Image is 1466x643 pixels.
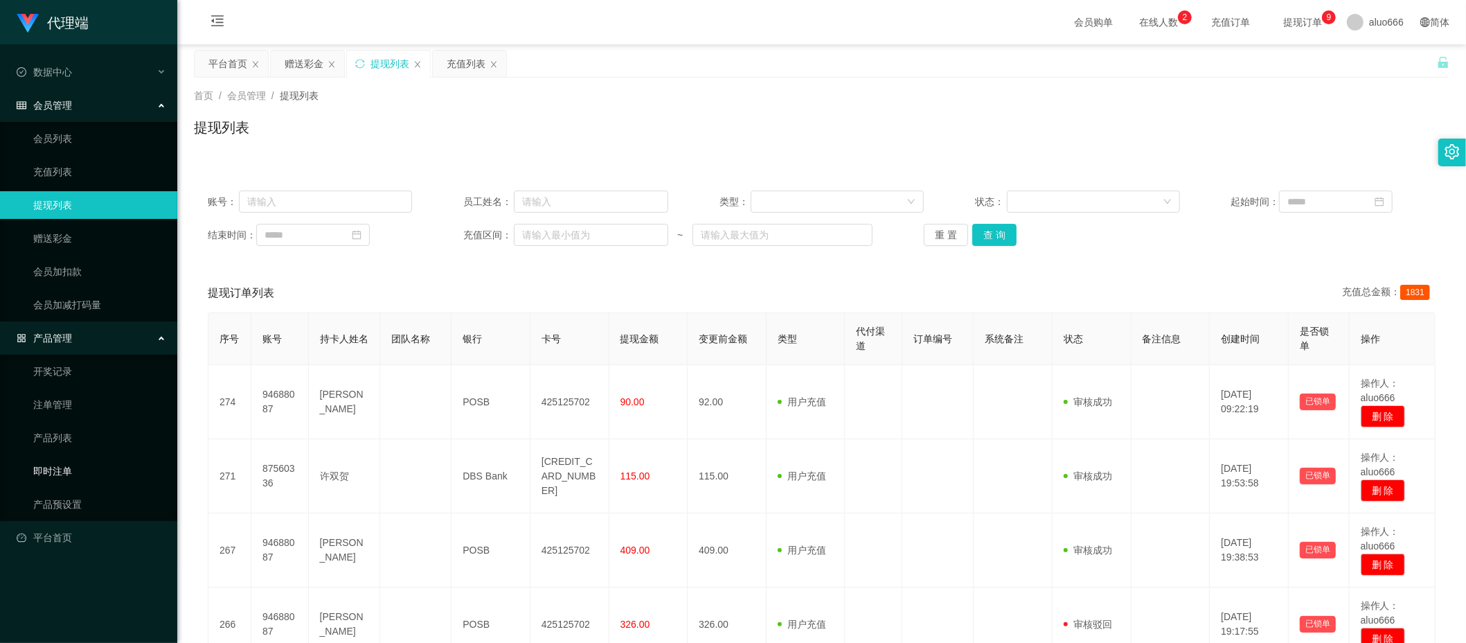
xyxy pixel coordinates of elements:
[1143,333,1181,344] span: 备注信息
[194,90,213,101] span: 首页
[1342,285,1436,301] div: 充值总金额：
[1210,365,1289,439] td: [DATE] 09:22:19
[1132,17,1185,27] span: 在线人数
[1361,378,1400,403] span: 操作人：aluo666
[620,619,650,630] span: 326.00
[33,258,166,285] a: 会员加扣款
[251,439,309,513] td: 87560336
[1375,197,1384,206] i: 图标: calendar
[1361,405,1405,428] button: 删 除
[1361,600,1400,626] span: 操作人：aluo666
[33,224,166,252] a: 赠送彩金
[924,224,968,246] button: 重 置
[251,513,309,588] td: 94688087
[1300,542,1336,558] button: 已锁单
[620,333,659,344] span: 提现金额
[208,513,251,588] td: 267
[542,333,561,344] span: 卡号
[33,424,166,452] a: 产品列表
[1210,439,1289,513] td: [DATE] 19:53:58
[1361,479,1405,502] button: 删 除
[668,228,692,243] span: ~
[692,224,873,246] input: 请输入最大值为
[208,51,247,77] div: 平台首页
[530,513,609,588] td: 425125702
[688,513,767,588] td: 409.00
[1064,619,1112,630] span: 审核驳回
[530,365,609,439] td: 425125702
[452,365,530,439] td: POSB
[208,439,251,513] td: 271
[1210,513,1289,588] td: [DATE] 19:38:53
[447,51,485,77] div: 充值列表
[620,396,645,407] span: 90.00
[620,470,650,482] span: 115.00
[280,90,319,101] span: 提现列表
[985,333,1023,344] span: 系统备注
[208,365,251,439] td: 274
[309,513,380,588] td: [PERSON_NAME]
[514,191,668,213] input: 请输入
[33,457,166,485] a: 即时注单
[688,439,767,513] td: 115.00
[251,365,309,439] td: 94688087
[1361,554,1405,576] button: 删 除
[47,1,89,45] h1: 代理端
[1163,197,1172,207] i: 图标: down
[514,224,668,246] input: 请输入最小值为
[1400,285,1430,300] span: 1831
[1327,10,1332,24] p: 9
[463,228,514,243] span: 充值区间：
[251,60,260,69] i: 图标: close
[719,195,751,209] span: 类型：
[856,326,885,351] span: 代付渠道
[1204,17,1257,27] span: 充值订单
[33,391,166,419] a: 注单管理
[208,195,239,209] span: 账号：
[1361,452,1400,477] span: 操作人：aluo666
[620,545,650,556] span: 409.00
[1231,195,1279,209] span: 起始时间：
[1361,333,1380,344] span: 操作
[1183,10,1188,24] p: 2
[370,51,409,77] div: 提现列表
[1064,470,1112,482] span: 审核成功
[1300,468,1336,484] button: 已锁单
[1420,17,1430,27] i: 图标: global
[355,59,365,69] i: 图标: sync
[352,230,361,240] i: 图标: calendar
[33,291,166,319] a: 会员加减打码量
[208,285,274,301] span: 提现订单列表
[699,333,747,344] span: 变更前金额
[33,491,166,518] a: 产品预设置
[17,67,26,77] i: 图标: check-circle-o
[1322,10,1336,24] sup: 9
[227,90,266,101] span: 会员管理
[1064,545,1112,556] span: 审核成功
[328,60,336,69] i: 图标: close
[17,333,72,344] span: 产品管理
[972,224,1017,246] button: 查 询
[1064,333,1083,344] span: 状态
[219,90,222,101] span: /
[1445,144,1460,159] i: 图标: setting
[1064,396,1112,407] span: 审核成功
[1221,333,1260,344] span: 创建时间
[1300,326,1329,351] span: 是否锁单
[17,333,26,343] i: 图标: appstore-o
[530,439,609,513] td: [CREDIT_CARD_NUMBER]
[778,470,826,482] span: 用户充值
[33,191,166,219] a: 提现列表
[778,333,797,344] span: 类型
[33,125,166,152] a: 会员列表
[309,439,380,513] td: 许双贺
[33,158,166,186] a: 充值列表
[17,14,39,33] img: logo.9652507e.png
[1300,616,1336,633] button: 已锁单
[239,191,412,213] input: 请输入
[778,396,826,407] span: 用户充值
[33,358,166,385] a: 开奖记录
[17,524,166,552] a: 图标: dashboard平台首页
[778,619,826,630] span: 用户充值
[1361,526,1400,552] span: 操作人：aluo666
